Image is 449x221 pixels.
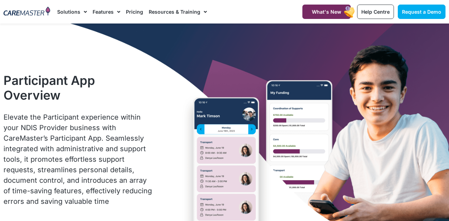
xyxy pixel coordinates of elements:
span: Help Centre [361,9,390,15]
a: Request a Demo [398,5,445,19]
span: Elevate the Participant experience within your NDIS Provider business with CareMaster’s Participa... [4,113,152,206]
span: Request a Demo [402,9,441,15]
h1: Participant App Overview [4,73,154,102]
img: CareMaster Logo [4,7,50,17]
span: What's New [312,9,341,15]
a: Help Centre [357,5,394,19]
a: What's New [302,5,351,19]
